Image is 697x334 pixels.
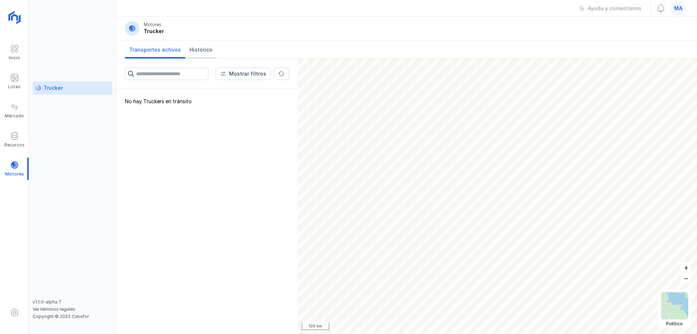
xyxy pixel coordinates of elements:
div: Trucker [144,28,164,35]
div: Inicio [9,55,20,61]
div: Mostrar filtros [229,70,266,77]
img: logoRight.svg [5,8,24,27]
button: Ayuda y comentarios [574,2,646,15]
span: ma [674,5,682,12]
a: Ver términos legales [33,306,75,312]
div: Copyright © 2025 Cesefor [33,314,112,319]
div: Trucker [44,84,63,92]
a: Trucker [33,81,112,94]
img: political.webp [661,292,688,319]
div: v1.1.0-alpha.7 [33,299,112,305]
div: No hay Truckers en tránsito [116,89,298,334]
span: Transportes activos [129,46,181,53]
div: Político [661,321,688,327]
div: Motores [144,22,162,28]
div: Ayuda y comentarios [588,5,641,12]
button: – [681,273,691,283]
div: Recursos [4,142,25,148]
div: Lotes [8,84,21,90]
button: + [681,262,691,273]
a: Transportes activos [125,40,185,59]
a: Histórico [185,40,217,59]
div: Mercado [5,113,24,119]
span: Histórico [189,46,212,53]
button: Mostrar filtros [216,68,271,80]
